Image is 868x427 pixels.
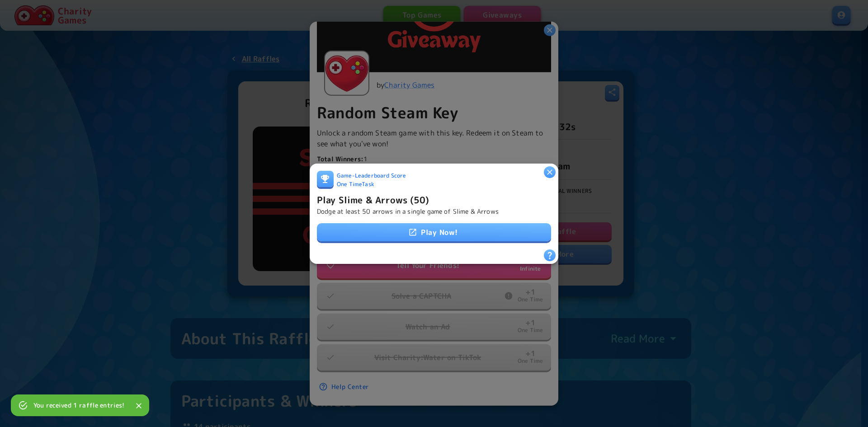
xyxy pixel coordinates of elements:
span: One Time Task [337,180,374,189]
div: You received 1 raffle entries! [33,397,125,413]
button: Close [132,399,146,413]
a: Play Now! [317,223,551,241]
p: Dodge at least 50 arrows in a single game of Slime & Arrows [317,206,499,216]
span: Game - Leaderboard Score [337,172,406,180]
h6: Play Slime & Arrows (50) [317,192,429,206]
